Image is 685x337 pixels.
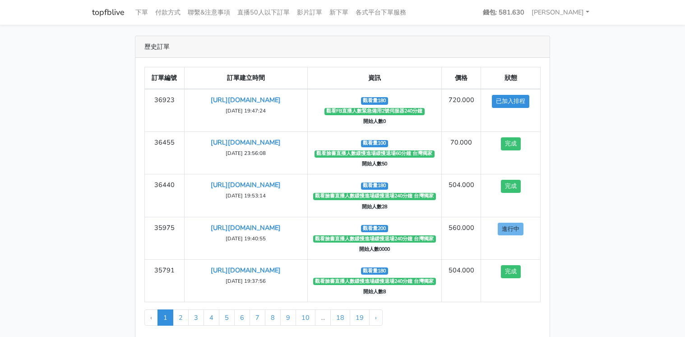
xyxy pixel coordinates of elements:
span: 1 [157,309,173,326]
span: 觀看量180 [361,267,388,275]
a: 4 [204,309,219,326]
button: 完成 [501,137,521,150]
small: [DATE] 19:37:56 [226,277,266,285]
a: Next » [369,309,383,326]
a: 19 [350,309,370,326]
a: [URL][DOMAIN_NAME] [211,95,281,104]
td: 504.000 [441,174,481,217]
td: 36455 [145,132,185,174]
a: 新下單 [326,4,352,21]
small: [DATE] 19:53:14 [226,192,266,199]
span: 開始人數28 [360,203,389,211]
a: 7 [250,309,265,326]
a: [URL][DOMAIN_NAME] [211,138,281,147]
td: 504.000 [441,259,481,302]
small: [DATE] 19:47:24 [226,107,266,114]
a: 聯繫&注意事項 [184,4,234,21]
td: 36440 [145,174,185,217]
a: [URL][DOMAIN_NAME] [211,223,281,232]
td: 560.000 [441,217,481,259]
span: 觀看FB直播人數緊急備用2號伺服器240分鐘 [324,108,425,115]
small: [DATE] 23:56:08 [226,150,266,157]
button: 進行中 [498,223,523,236]
th: 狀態 [481,67,541,89]
span: 觀看量100 [361,140,388,147]
span: 觀看臉書直播人數緩慢進場緩慢退場240分鐘 台灣獨家 [313,235,436,243]
a: 影片訂單 [293,4,326,21]
td: 720.000 [441,89,481,132]
th: 訂單建立時間 [184,67,307,89]
strong: 錢包: 581.630 [483,8,524,17]
small: [DATE] 19:40:55 [226,235,266,242]
li: « Previous [144,309,158,326]
a: 3 [188,309,204,326]
a: 8 [265,309,281,326]
a: 5 [219,309,235,326]
th: 資訊 [308,67,442,89]
td: 35791 [145,259,185,302]
button: 完成 [501,265,521,278]
span: 觀看量200 [361,225,388,232]
a: 錢包: 581.630 [479,4,528,21]
a: 各式平台下單服務 [352,4,410,21]
a: 下單 [132,4,152,21]
span: 觀看臉書直播人數緩慢進場緩慢退場240分鐘 台灣獨家 [313,193,436,200]
span: 開始人數8 [361,288,388,295]
th: 訂單編號 [145,67,185,89]
td: 35975 [145,217,185,259]
span: 觀看量180 [361,97,388,104]
a: 18 [330,309,350,326]
a: [URL][DOMAIN_NAME] [211,180,281,189]
a: [URL][DOMAIN_NAME] [211,266,281,275]
a: 9 [280,309,296,326]
button: 已加入排程 [492,95,529,108]
span: 觀看臉書直播人數緩慢進場緩慢退場60分鐘 台灣獨家 [315,150,435,158]
span: 觀看臉書直播人數緩慢進場緩慢退場240分鐘 台灣獨家 [313,278,436,285]
a: 付款方式 [152,4,184,21]
a: [PERSON_NAME] [528,4,593,21]
a: topfblive [92,4,125,21]
a: 6 [234,309,250,326]
td: 70.000 [441,132,481,174]
button: 完成 [501,180,521,193]
span: 觀看量180 [361,183,388,190]
div: 歷史訂單 [135,36,550,58]
td: 36923 [145,89,185,132]
a: 10 [296,309,315,326]
a: 直播50人以下訂單 [234,4,293,21]
a: 2 [173,309,189,326]
span: 開始人數0000 [357,246,392,253]
span: 開始人數50 [360,161,389,168]
span: 開始人數0 [361,118,388,126]
th: 價格 [441,67,481,89]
